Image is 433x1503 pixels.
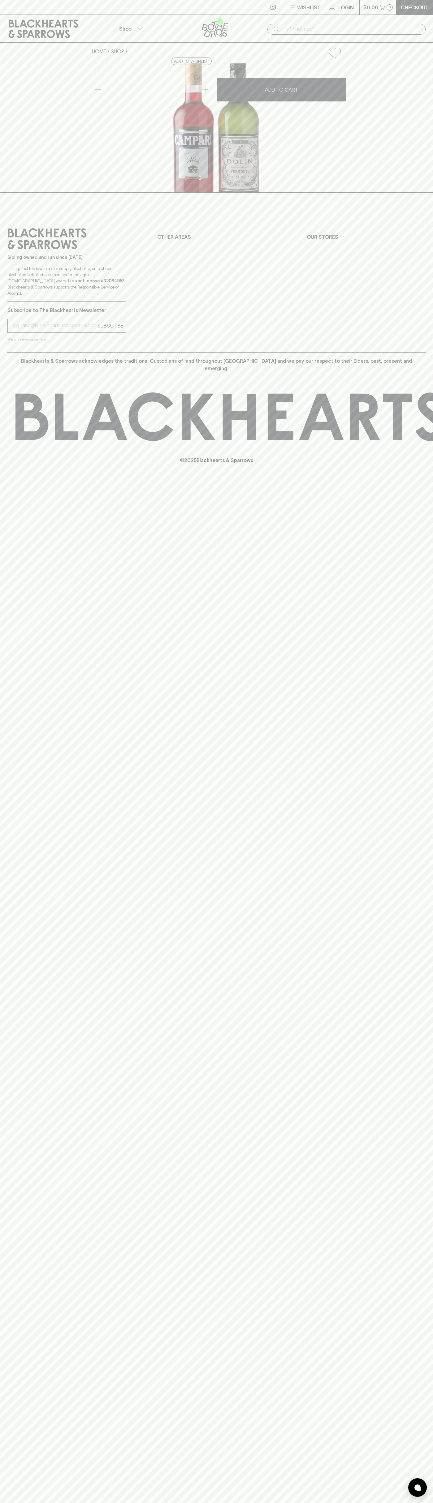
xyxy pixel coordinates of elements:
[297,4,321,11] p: Wishlist
[388,6,391,9] p: 0
[7,306,126,314] p: Subscribe to The Blackhearts Newsletter
[326,45,343,61] button: Add to wishlist
[12,321,95,331] input: e.g. jane@blackheartsandsparrows.com.au
[111,49,124,54] a: SHOP
[7,336,126,342] p: We will never spam you
[363,4,378,11] p: $0.00
[87,4,92,11] p: ⠀
[95,319,126,332] button: SUBSCRIBE
[119,25,132,32] p: Shop
[414,1484,421,1491] img: bubble-icon
[282,24,421,34] input: Try "Pinot noir"
[92,49,106,54] a: HOME
[87,15,173,42] button: Shop
[338,4,354,11] p: Login
[87,63,346,192] img: 32366.png
[157,233,276,241] p: OTHER AREAS
[265,86,298,93] p: ADD TO CART
[171,58,212,65] button: Add to wishlist
[217,78,346,101] button: ADD TO CART
[97,322,123,329] p: SUBSCRIBE
[7,265,126,296] p: It is against the law to sell or supply alcohol to, or to obtain alcohol on behalf of a person un...
[307,233,426,241] p: OUR STORES
[68,278,125,283] strong: Liquor License #32064953
[12,357,421,372] p: Blackhearts & Sparrows acknowledges the traditional Custodians of land throughout [GEOGRAPHIC_DAT...
[7,254,126,260] p: Sibling owned and run since [DATE]
[401,4,429,11] p: Checkout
